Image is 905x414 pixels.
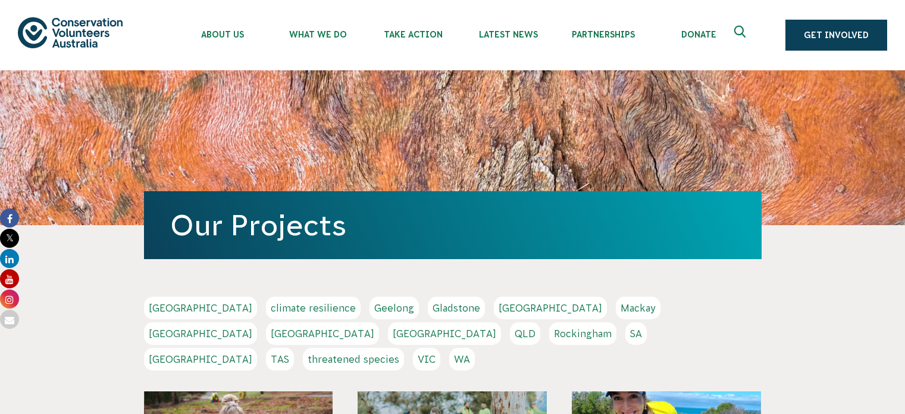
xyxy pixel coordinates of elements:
[510,322,540,345] a: QLD
[369,297,419,319] a: Geelong
[785,20,887,51] a: Get Involved
[303,348,404,371] a: threatened species
[170,209,346,241] a: Our Projects
[461,30,556,39] span: Latest News
[365,30,461,39] span: Take Action
[625,322,647,345] a: SA
[144,322,257,345] a: [GEOGRAPHIC_DATA]
[734,26,749,45] span: Expand search box
[413,348,440,371] a: VIC
[144,297,257,319] a: [GEOGRAPHIC_DATA]
[428,297,485,319] a: Gladstone
[556,30,651,39] span: Partnerships
[270,30,365,39] span: What We Do
[651,30,746,39] span: Donate
[494,297,607,319] a: [GEOGRAPHIC_DATA]
[266,348,294,371] a: TAS
[266,297,361,319] a: climate resilience
[727,21,756,49] button: Expand search box Close search box
[549,322,616,345] a: Rockingham
[175,30,270,39] span: About Us
[388,322,501,345] a: [GEOGRAPHIC_DATA]
[449,348,475,371] a: WA
[266,322,379,345] a: [GEOGRAPHIC_DATA]
[18,17,123,48] img: logo.svg
[616,297,660,319] a: Mackay
[144,348,257,371] a: [GEOGRAPHIC_DATA]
